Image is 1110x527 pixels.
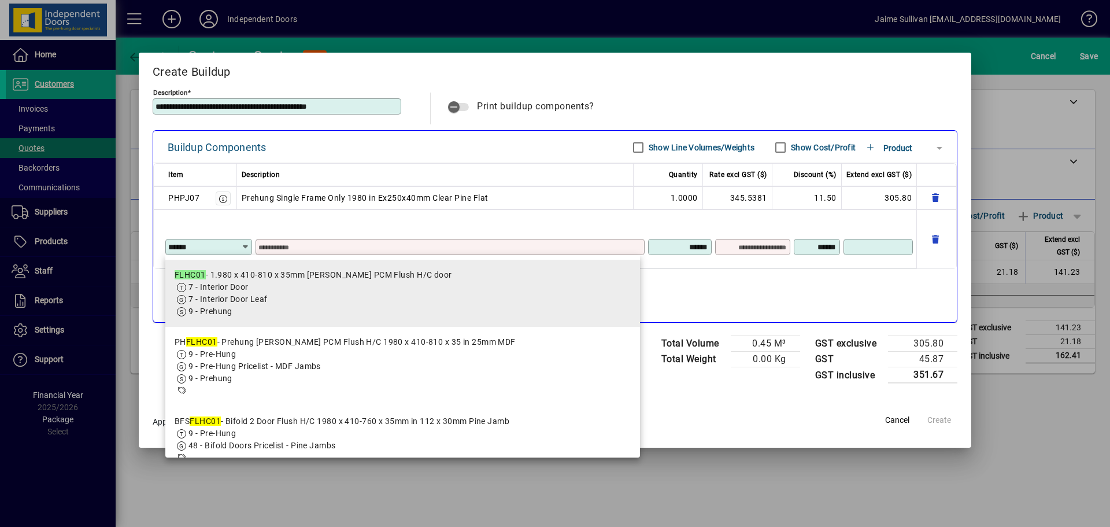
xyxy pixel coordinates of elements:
label: Show Cost/Profit [789,142,856,153]
span: Rate excl GST ($) [709,168,767,182]
mat-option: FLHC01 - 1.980 x 410-810 x 35mm Hume PCM Flush H/C door [165,260,640,327]
span: 9 - Pre-Hung [188,349,236,359]
span: Discount (%) [794,168,837,182]
td: GST [809,352,889,367]
div: BFS - Bifold 2 Door Flush H/C 1980 x 410-760 x 35mm in 112 x 30mm Pine Jamb [175,415,509,428]
span: 48 - Bifold Doors Pricelist - Pine Jambs [188,441,336,450]
span: Cancel [885,414,909,426]
div: 345.5381 [708,191,767,205]
em: FLHC01 [175,270,206,279]
td: 1.0000 [634,186,703,209]
span: Create [927,414,951,426]
div: PHPJ07 [168,191,199,205]
td: 305.80 [842,186,917,209]
mat-option: BFSFLHC01 - Bifold 2 Door Flush H/C 1980 x 410-760 x 35mm in 112 x 30mm Pine Jamb [165,406,640,473]
div: PH - Prehung [PERSON_NAME] PCM Flush H/C 1980 x 410-810 x 35 in 25mm MDF [175,336,516,348]
mat-label: Description [153,89,187,97]
span: 7 - Interior Door Leaf [188,294,268,304]
span: Description [242,168,280,182]
td: 45.87 [888,352,957,367]
h2: Create Buildup [139,53,971,86]
td: 305.80 [888,336,957,352]
span: Extend excl GST ($) [846,168,912,182]
td: GST exclusive [809,336,889,352]
td: 351.67 [888,367,957,384]
td: GST inclusive [809,367,889,384]
span: 9 - Pre-Hung [188,429,236,438]
em: FLHC01 [186,337,217,347]
td: 11.50 [772,186,842,209]
td: 0.45 M³ [731,336,800,352]
label: Show Line Volumes/Weights [646,142,754,153]
span: Item [168,168,183,182]
td: Total Volume [656,336,731,352]
mat-option: PHFLHC01 - Prehung Hume PCM Flush H/C 1980 x 410-810 x 35 in 25mm MDF [165,327,640,406]
td: Prehung Single Frame Only 1980 in Ex250x40mm Clear Pine Flat [237,186,634,209]
span: 9 - Pre-Hung Pricelist - MDF Jambs [188,362,321,371]
span: 7 - Interior Door [188,282,248,292]
div: Buildup Components [168,138,267,157]
span: 9 - Prehung [188,307,232,316]
div: - 1.980 x 410-810 x 35mm [PERSON_NAME] PCM Flush H/C door [175,269,452,281]
button: Create [920,410,957,431]
td: Total Weight [656,352,731,367]
button: Cancel [879,410,916,431]
td: 0.00 Kg [731,352,800,367]
span: Apply [153,417,173,426]
em: FLHC01 [190,417,221,426]
span: 9 - Prehung [188,374,232,383]
span: Print buildup components? [477,101,594,112]
span: Quantity [669,168,698,182]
